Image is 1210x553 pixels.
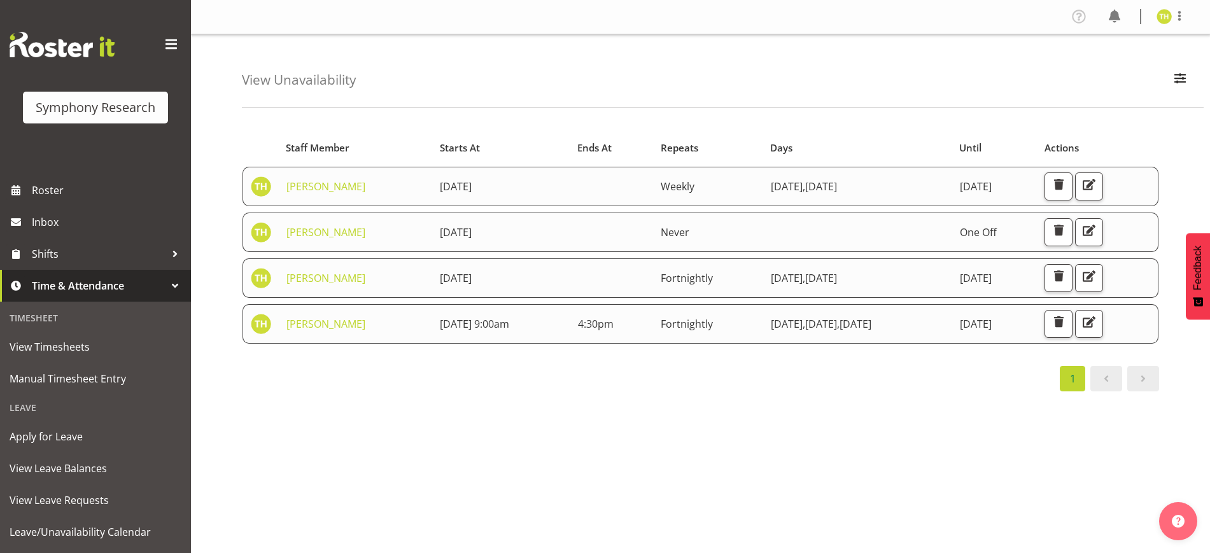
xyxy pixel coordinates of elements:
span: Fortnightly [661,271,713,285]
button: Edit Unavailability [1075,172,1103,200]
span: Actions [1045,141,1079,155]
button: Delete Unavailability [1045,172,1073,200]
span: Fortnightly [661,317,713,331]
div: Symphony Research [36,98,155,117]
span: , [803,317,805,331]
span: , [837,317,840,331]
span: , [803,179,805,193]
a: [PERSON_NAME] [286,225,365,239]
span: Time & Attendance [32,276,165,295]
span: Until [959,141,981,155]
span: Ends At [577,141,612,155]
span: Inbox [32,213,185,232]
span: View Leave Requests [10,491,181,510]
span: Roster [32,181,185,200]
a: Manual Timesheet Entry [3,363,188,395]
a: [PERSON_NAME] [286,179,365,193]
a: Leave/Unavailability Calendar [3,516,188,548]
img: tristan-healley11868.jpg [251,222,271,242]
a: View Leave Requests [3,484,188,516]
a: [PERSON_NAME] [286,317,365,331]
span: [DATE] [771,179,805,193]
a: View Timesheets [3,331,188,363]
span: [DATE] 9:00am [440,317,509,331]
span: [DATE] [960,179,992,193]
a: [PERSON_NAME] [286,271,365,285]
button: Edit Unavailability [1075,218,1103,246]
span: [DATE] [805,271,837,285]
span: [DATE] [960,271,992,285]
span: [DATE] [771,317,805,331]
button: Delete Unavailability [1045,310,1073,338]
span: One Off [960,225,997,239]
span: [DATE] [771,271,805,285]
span: Feedback [1192,246,1204,290]
button: Edit Unavailability [1075,310,1103,338]
span: Staff Member [286,141,349,155]
div: Timesheet [3,305,188,331]
span: Manual Timesheet Entry [10,369,181,388]
img: tristan-healley11868.jpg [251,314,271,334]
img: help-xxl-2.png [1172,515,1185,528]
button: Feedback - Show survey [1186,233,1210,319]
span: [DATE] [440,225,472,239]
img: tristan-healley11868.jpg [251,268,271,288]
span: [DATE] [840,317,871,331]
span: [DATE] [440,179,472,193]
h4: View Unavailability [242,73,356,87]
button: Delete Unavailability [1045,264,1073,292]
span: Shifts [32,244,165,263]
span: Days [770,141,792,155]
span: [DATE] [960,317,992,331]
img: tristan-healley11868.jpg [1157,9,1172,24]
span: Repeats [661,141,698,155]
span: Apply for Leave [10,427,181,446]
span: Weekly [661,179,694,193]
span: View Leave Balances [10,459,181,478]
span: , [803,271,805,285]
span: Never [661,225,689,239]
span: [DATE] [805,179,837,193]
button: Filter Employees [1167,66,1193,94]
span: Starts At [440,141,480,155]
span: [DATE] [440,271,472,285]
span: View Timesheets [10,337,181,356]
span: Leave/Unavailability Calendar [10,522,181,542]
span: [DATE] [805,317,840,331]
a: Apply for Leave [3,421,188,452]
span: 4:30pm [578,317,614,331]
div: Leave [3,395,188,421]
img: tristan-healley11868.jpg [251,176,271,197]
img: Rosterit website logo [10,32,115,57]
button: Edit Unavailability [1075,264,1103,292]
a: View Leave Balances [3,452,188,484]
button: Delete Unavailability [1045,218,1073,246]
